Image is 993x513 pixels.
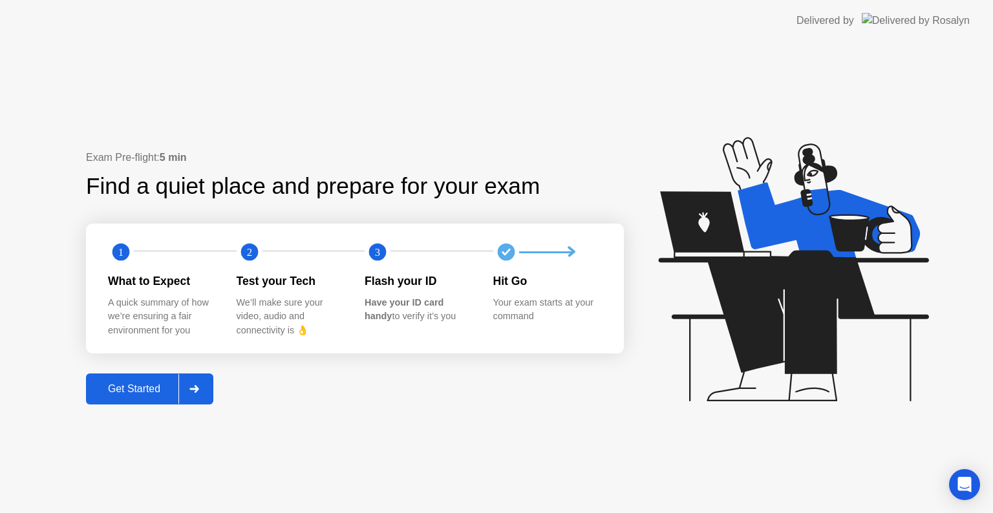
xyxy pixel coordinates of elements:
div: Get Started [90,383,178,395]
div: Test your Tech [237,273,345,289]
div: to verify it’s you [365,296,473,324]
img: Delivered by Rosalyn [862,13,970,28]
div: We’ll make sure your video, audio and connectivity is 👌 [237,296,345,338]
text: 2 [246,246,251,258]
div: Exam Pre-flight: [86,150,624,165]
b: Have your ID card handy [365,297,443,322]
div: Delivered by [796,13,854,28]
div: Find a quiet place and prepare for your exam [86,169,542,204]
text: 3 [375,246,380,258]
div: Open Intercom Messenger [949,469,980,500]
div: Flash your ID [365,273,473,289]
text: 1 [118,246,123,258]
div: What to Expect [108,273,216,289]
button: Get Started [86,373,213,404]
div: Hit Go [493,273,601,289]
div: Your exam starts at your command [493,296,601,324]
div: A quick summary of how we’re ensuring a fair environment for you [108,296,216,338]
b: 5 min [160,152,187,163]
